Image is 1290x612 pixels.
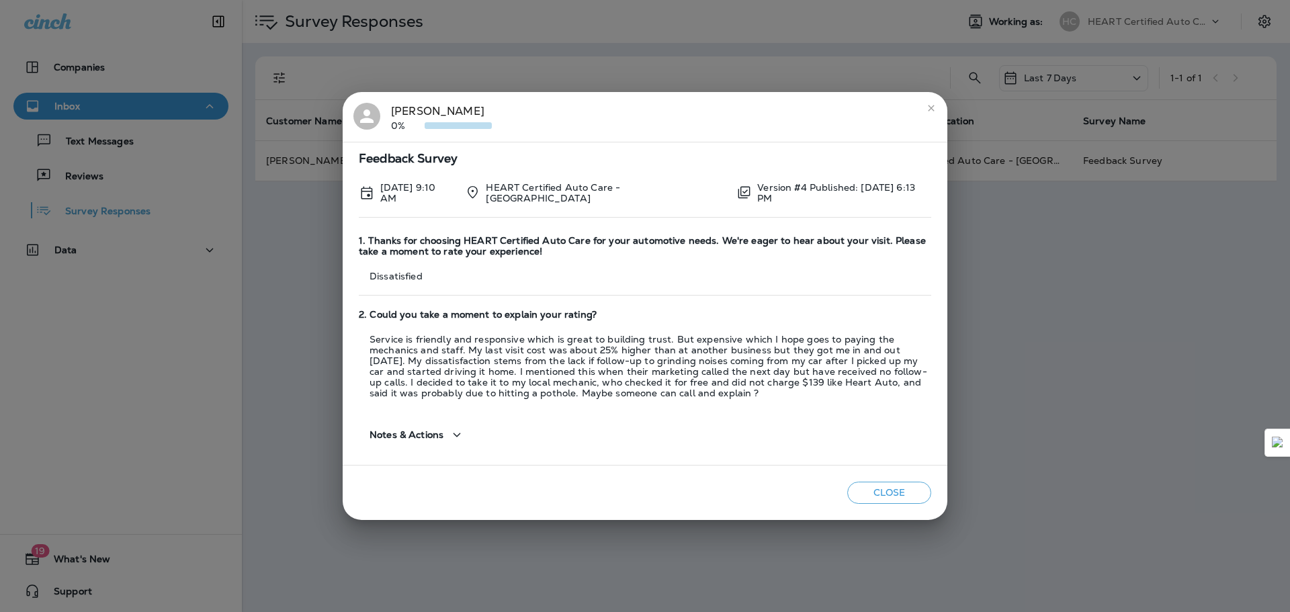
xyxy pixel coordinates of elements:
button: close [920,97,942,119]
p: Service is friendly and responsive which is great to building trust. But expensive which I hope g... [359,334,931,398]
p: Dissatisfied [359,271,931,281]
button: Close [847,482,931,504]
p: 0% [391,120,425,131]
img: Detect Auto [1272,437,1284,449]
button: Notes & Actions [359,416,476,454]
span: 2. Could you take a moment to explain your rating? [359,309,931,320]
p: HEART Certified Auto Care - [GEOGRAPHIC_DATA] [486,182,725,204]
span: 1. Thanks for choosing HEART Certified Auto Care for your automotive needs. We're eager to hear a... [359,235,931,258]
p: Aug 11, 2025 9:10 AM [380,182,454,204]
div: [PERSON_NAME] [391,103,492,131]
span: Feedback Survey [359,153,931,165]
p: Version #4 Published: [DATE] 6:13 PM [757,182,931,204]
span: Notes & Actions [370,429,443,441]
